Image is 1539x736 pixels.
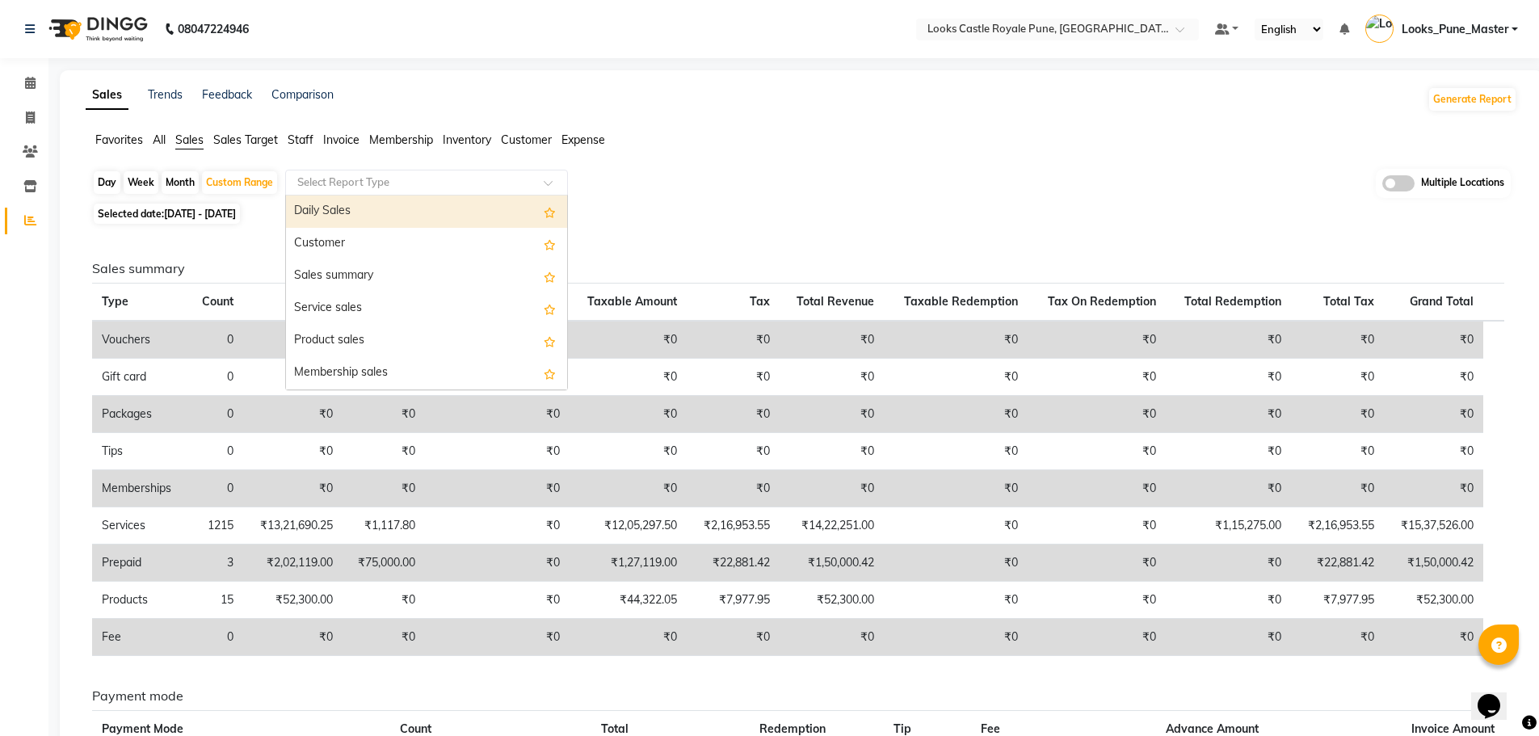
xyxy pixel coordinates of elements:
[92,396,188,433] td: Packages
[323,132,360,147] span: Invoice
[425,545,569,582] td: ₹0
[286,357,567,389] div: Membership sales
[243,582,343,619] td: ₹52,300.00
[400,721,431,736] span: Count
[687,507,779,545] td: ₹2,16,953.55
[1402,21,1508,38] span: Looks_Pune_Master
[243,359,343,396] td: ₹0
[570,396,688,433] td: ₹0
[124,171,158,194] div: Week
[343,470,426,507] td: ₹0
[41,6,152,52] img: logo
[1028,545,1166,582] td: ₹0
[343,582,426,619] td: ₹0
[544,331,556,351] span: Add this report to Favorites List
[884,545,1028,582] td: ₹0
[243,470,343,507] td: ₹0
[286,260,567,292] div: Sales summary
[884,470,1028,507] td: ₹0
[1028,507,1166,545] td: ₹0
[1471,671,1523,720] iframe: chat widget
[1028,619,1166,656] td: ₹0
[884,396,1028,433] td: ₹0
[94,204,240,224] span: Selected date:
[587,294,677,309] span: Taxable Amount
[1291,619,1383,656] td: ₹0
[425,619,569,656] td: ₹0
[884,359,1028,396] td: ₹0
[544,267,556,286] span: Add this report to Favorites List
[1291,433,1383,470] td: ₹0
[369,132,433,147] span: Membership
[92,470,188,507] td: Memberships
[286,325,567,357] div: Product sales
[1166,721,1259,736] span: Advance Amount
[884,433,1028,470] td: ₹0
[425,582,569,619] td: ₹0
[425,470,569,507] td: ₹0
[1421,175,1504,191] span: Multiple Locations
[687,582,779,619] td: ₹7,977.95
[343,433,426,470] td: ₹0
[1028,582,1166,619] td: ₹0
[92,359,188,396] td: Gift card
[425,396,569,433] td: ₹0
[570,470,688,507] td: ₹0
[1291,321,1383,359] td: ₹0
[570,507,688,545] td: ₹12,05,297.50
[1384,507,1483,545] td: ₹15,37,526.00
[243,321,343,359] td: ₹0
[1323,294,1374,309] span: Total Tax
[86,81,128,110] a: Sales
[904,294,1018,309] span: Taxable Redemption
[1384,582,1483,619] td: ₹52,300.00
[1291,470,1383,507] td: ₹0
[343,507,426,545] td: ₹1,117.80
[243,433,343,470] td: ₹0
[271,87,334,102] a: Comparison
[797,294,874,309] span: Total Revenue
[1291,396,1383,433] td: ₹0
[687,321,779,359] td: ₹0
[687,470,779,507] td: ₹0
[601,721,629,736] span: Total
[153,132,166,147] span: All
[213,132,278,147] span: Sales Target
[780,545,885,582] td: ₹1,50,000.42
[544,364,556,383] span: Add this report to Favorites List
[1384,545,1483,582] td: ₹1,50,000.42
[1166,507,1291,545] td: ₹1,15,275.00
[92,433,188,470] td: Tips
[894,721,911,736] span: Tip
[1384,433,1483,470] td: ₹0
[343,619,426,656] td: ₹0
[286,292,567,325] div: Service sales
[202,294,233,309] span: Count
[501,132,552,147] span: Customer
[188,470,243,507] td: 0
[884,321,1028,359] td: ₹0
[188,619,243,656] td: 0
[570,545,688,582] td: ₹1,27,119.00
[1384,396,1483,433] td: ₹0
[175,132,204,147] span: Sales
[1166,470,1291,507] td: ₹0
[1166,321,1291,359] td: ₹0
[243,619,343,656] td: ₹0
[1384,321,1483,359] td: ₹0
[102,721,183,736] span: Payment Mode
[443,132,491,147] span: Inventory
[1166,545,1291,582] td: ₹0
[884,507,1028,545] td: ₹0
[1028,396,1166,433] td: ₹0
[570,321,688,359] td: ₹0
[1166,433,1291,470] td: ₹0
[687,433,779,470] td: ₹0
[94,171,120,194] div: Day
[92,619,188,656] td: Fee
[1166,396,1291,433] td: ₹0
[780,470,885,507] td: ₹0
[92,545,188,582] td: Prepaid
[188,582,243,619] td: 15
[780,396,885,433] td: ₹0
